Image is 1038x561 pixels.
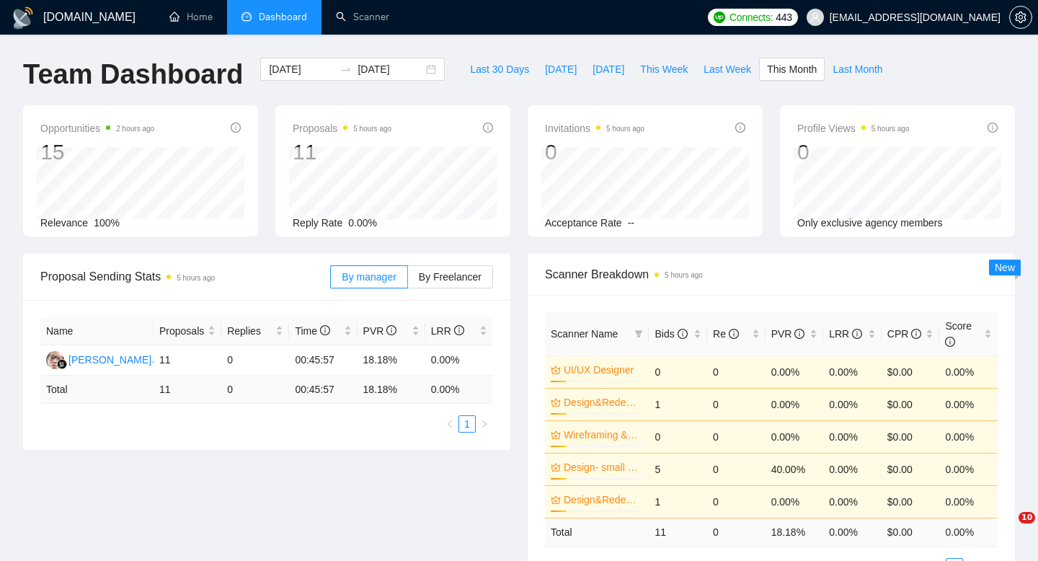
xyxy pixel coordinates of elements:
[766,485,824,518] td: 0.00%
[939,485,998,518] td: 0.00%
[649,355,707,388] td: 0
[241,12,252,22] span: dashboard
[564,394,640,410] a: Design&Redesign
[939,453,998,485] td: 0.00%
[729,9,773,25] span: Connects:
[454,325,464,335] span: info-circle
[116,125,154,133] time: 2 hours ago
[707,518,766,546] td: 0
[386,325,396,335] span: info-circle
[40,120,154,137] span: Opportunities
[882,388,940,420] td: $0.00
[649,388,707,420] td: 1
[823,388,882,420] td: 0.00%
[441,415,458,433] button: left
[342,271,396,283] span: By manager
[221,345,289,376] td: 0
[353,125,391,133] time: 5 hours ago
[634,330,643,338] span: filter
[593,61,624,77] span: [DATE]
[57,359,67,369] img: gigradar-bm.png
[882,518,940,546] td: $ 0.00
[348,217,377,229] span: 0.00%
[545,518,649,546] td: Total
[154,317,221,345] th: Proposals
[221,376,289,404] td: 0
[363,325,397,337] span: PVR
[40,376,154,404] td: Total
[40,317,154,345] th: Name
[707,388,766,420] td: 0
[358,376,425,404] td: 18.18 %
[340,63,352,75] span: swap-right
[631,323,646,345] span: filter
[68,352,151,368] div: [PERSON_NAME]
[665,271,703,279] time: 5 hours ago
[776,9,791,25] span: 443
[94,217,120,229] span: 100%
[564,492,640,508] a: Design&Redesign (without budget)
[989,512,1024,547] iframe: Intercom live chat
[882,485,940,518] td: $0.00
[480,420,489,428] span: right
[852,329,862,339] span: info-circle
[545,61,577,77] span: [DATE]
[882,420,940,453] td: $0.00
[320,325,330,335] span: info-circle
[476,415,493,433] li: Next Page
[458,415,476,433] li: 1
[911,329,921,339] span: info-circle
[551,462,561,472] span: crown
[483,123,493,133] span: info-circle
[46,351,64,369] img: HH
[766,518,824,546] td: 18.18 %
[1010,12,1032,23] span: setting
[293,120,391,137] span: Proposals
[169,11,213,23] a: homeHome
[293,138,391,166] div: 11
[551,397,561,407] span: crown
[707,355,766,388] td: 0
[797,217,943,229] span: Only exclusive agency members
[649,453,707,485] td: 5
[995,262,1015,273] span: New
[551,430,561,440] span: crown
[797,120,910,137] span: Profile Views
[707,453,766,485] td: 0
[564,427,640,443] a: Wireframing & UX Prototype (without budget)
[40,138,154,166] div: 15
[227,323,272,339] span: Replies
[640,61,688,77] span: This Week
[462,58,537,81] button: Last 30 Days
[704,61,751,77] span: Last Week
[564,362,640,378] a: UI/UX Designer
[649,420,707,453] td: 0
[939,355,998,388] td: 0.00%
[829,328,862,340] span: LRR
[766,453,824,485] td: 40.00%
[1009,12,1032,23] a: setting
[628,217,634,229] span: --
[655,328,687,340] span: Bids
[564,459,640,475] a: Design- small business ([GEOGRAPHIC_DATA])(4)
[707,420,766,453] td: 0
[882,453,940,485] td: $0.00
[259,11,307,23] span: Dashboard
[269,61,334,77] input: Start date
[545,265,998,283] span: Scanner Breakdown
[945,320,972,348] span: Score
[810,12,820,22] span: user
[545,138,644,166] div: 0
[46,353,151,365] a: HH[PERSON_NAME]
[767,61,817,77] span: This Month
[476,415,493,433] button: right
[336,11,389,23] a: searchScanner
[823,485,882,518] td: 0.00%
[425,376,493,404] td: 0.00 %
[823,518,882,546] td: 0.00 %
[358,61,423,77] input: End date
[40,268,330,286] span: Proposal Sending Stats
[358,345,425,376] td: 18.18%
[887,328,921,340] span: CPR
[40,217,88,229] span: Relevance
